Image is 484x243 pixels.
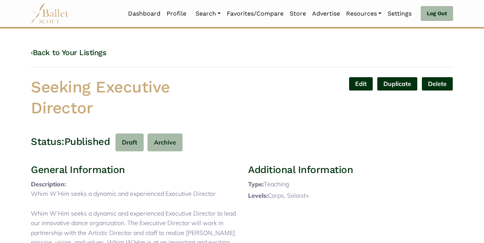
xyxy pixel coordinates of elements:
[31,48,33,57] code: ‹
[224,6,287,22] a: Favorites/Compare
[64,135,110,148] h3: Published
[31,77,236,118] h1: Seeking Executive Director
[421,77,453,91] button: Delete
[248,164,453,176] h3: Additional Information
[343,6,385,22] a: Resources
[309,6,343,22] a: Advertise
[31,164,236,176] h3: General Information
[385,6,415,22] a: Settings
[248,191,453,201] p: Corps, Soloist+
[115,133,144,151] button: Draft
[147,133,183,151] button: Archive
[31,180,66,188] span: Description:
[163,6,189,22] a: Profile
[31,48,106,57] a: ‹Back to Your Listings
[248,180,264,188] span: Type:
[287,6,309,22] a: Store
[192,6,224,22] a: Search
[248,179,453,189] p: Teaching
[377,77,418,91] a: Duplicate
[31,135,64,148] h3: Status:
[125,6,163,22] a: Dashboard
[349,77,373,91] a: Edit
[421,6,453,21] a: Log Out
[248,192,268,199] span: Levels:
